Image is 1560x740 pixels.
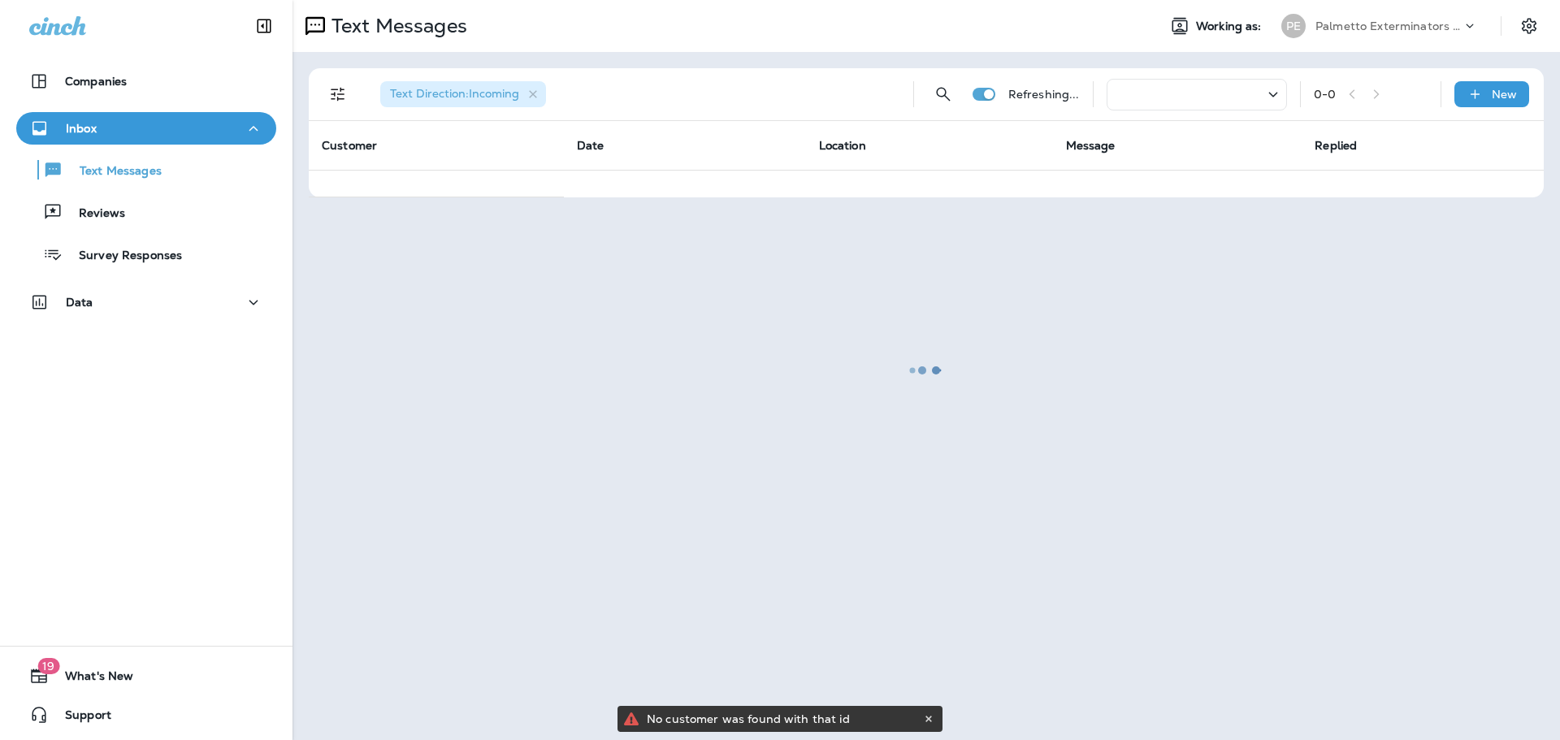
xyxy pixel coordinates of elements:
[49,669,133,689] span: What's New
[16,286,276,318] button: Data
[16,65,276,97] button: Companies
[16,112,276,145] button: Inbox
[65,75,127,88] p: Companies
[63,249,182,264] p: Survey Responses
[16,195,276,229] button: Reviews
[63,164,162,180] p: Text Messages
[16,699,276,731] button: Support
[1492,88,1517,101] p: New
[241,10,287,42] button: Collapse Sidebar
[647,706,920,732] div: No customer was found with that id
[16,660,276,692] button: 19What's New
[16,153,276,187] button: Text Messages
[63,206,125,222] p: Reviews
[66,296,93,309] p: Data
[37,658,59,674] span: 19
[66,122,97,135] p: Inbox
[49,708,111,728] span: Support
[16,237,276,271] button: Survey Responses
